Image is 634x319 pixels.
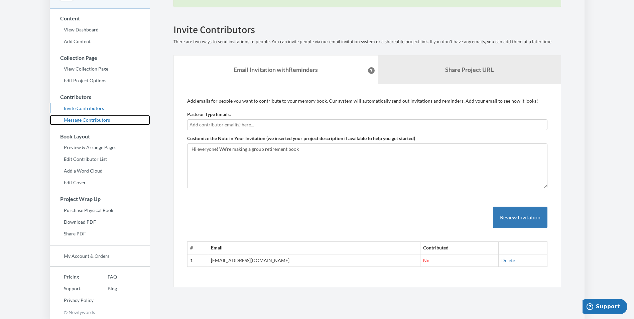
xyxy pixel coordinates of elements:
a: Edit Project Options [50,76,150,86]
a: Purchase Physical Book [50,205,150,215]
a: Support [50,284,94,294]
p: © Newlywords [50,307,150,317]
a: Share PDF [50,229,150,239]
span: No [423,257,429,263]
th: 1 [187,254,208,267]
a: Pricing [50,272,94,282]
p: There are two ways to send invitations to people. You can invite people via our email invitation ... [173,38,561,45]
h2: Invite Contributors [173,24,561,35]
a: Blog [94,284,117,294]
a: Download PDF [50,217,150,227]
th: Email [208,242,420,254]
textarea: Hi everyone! We're making a group retirement book [187,143,547,188]
a: Privacy Policy [50,295,94,305]
td: [EMAIL_ADDRESS][DOMAIN_NAME] [208,254,420,267]
h3: Project Wrap Up [50,196,150,202]
b: Share Project URL [445,66,494,73]
a: Delete [501,257,515,263]
a: My Account & Orders [50,251,150,261]
h3: Collection Page [50,55,150,61]
a: Message Contributors [50,115,150,125]
a: Edit Contributor List [50,154,150,164]
a: View Collection Page [50,64,150,74]
h3: Book Layout [50,133,150,139]
a: Invite Contributors [50,103,150,113]
a: FAQ [94,272,117,282]
p: Add emails for people you want to contribute to your memory book. Our system will automatically s... [187,98,547,104]
a: Preview & Arrange Pages [50,142,150,152]
th: Contributed [420,242,498,254]
h3: Content [50,15,150,21]
th: # [187,242,208,254]
button: Review Invitation [493,207,547,228]
a: Add Content [50,36,150,46]
h3: Contributors [50,94,150,100]
iframe: Opens a widget where you can chat to one of our agents [583,299,627,316]
a: Edit Cover [50,178,150,188]
a: Add a Word Cloud [50,166,150,176]
input: Add contributor email(s) here... [189,121,545,128]
label: Customize the Note in Your Invitation (we inserted your project description if available to help ... [187,135,415,142]
a: View Dashboard [50,25,150,35]
strong: Email Invitation with Reminders [234,66,318,73]
label: Paste or Type Emails: [187,111,231,118]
